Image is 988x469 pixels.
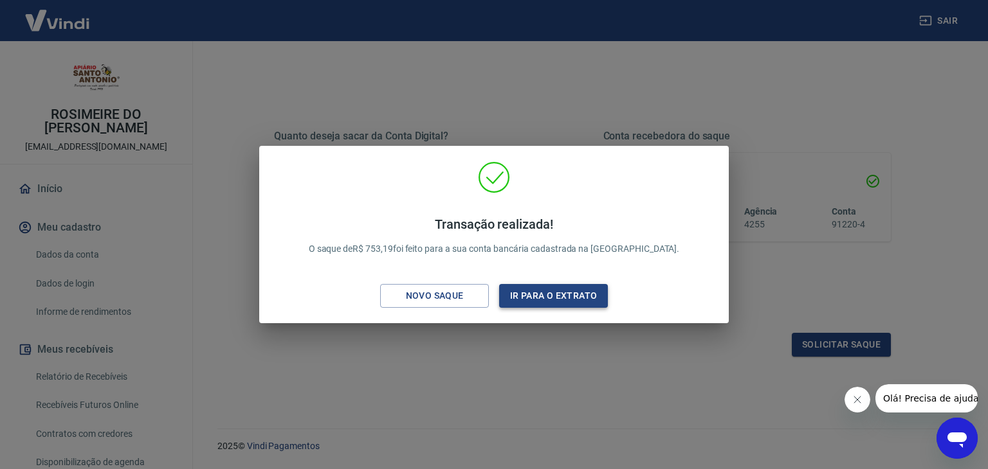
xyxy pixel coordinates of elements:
p: O saque de R$ 753,19 foi feito para a sua conta bancária cadastrada na [GEOGRAPHIC_DATA]. [309,217,680,256]
button: Ir para o extrato [499,284,608,308]
iframe: Fechar mensagem [845,387,870,412]
button: Novo saque [380,284,489,308]
iframe: Botão para abrir a janela de mensagens [937,418,978,459]
span: Olá! Precisa de ajuda? [8,9,108,19]
h4: Transação realizada! [309,217,680,232]
iframe: Mensagem da empresa [875,384,978,412]
div: Novo saque [390,288,479,304]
